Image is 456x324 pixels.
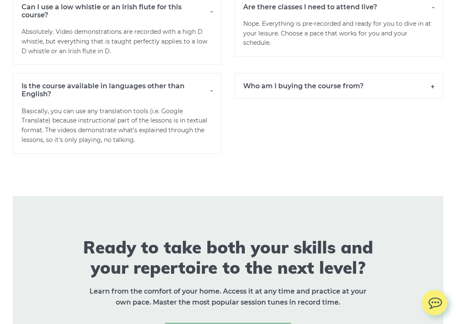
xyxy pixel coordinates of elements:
[90,288,366,307] strong: Learn from the comfort of your home. Access it at any time and practice at your own pace. Master ...
[234,74,443,99] h6: Who am I buying the course from?
[13,27,222,65] p: Absolutely. Video demonstrations are recorded with a high D whistle, but everything that is taugh...
[234,19,443,57] p: Nope. Everything is pre-recorded and ready for you to dive in at your leisure. Choose a pace that...
[13,74,222,107] h6: Is the course available in languages other than English?
[13,107,222,154] p: Basically, you can use any translation tools (i.e. Google Translate) because instructional part o...
[74,237,382,278] h2: Ready to take both your skills and your repertoire to the next level?
[422,290,448,312] img: chat.svg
